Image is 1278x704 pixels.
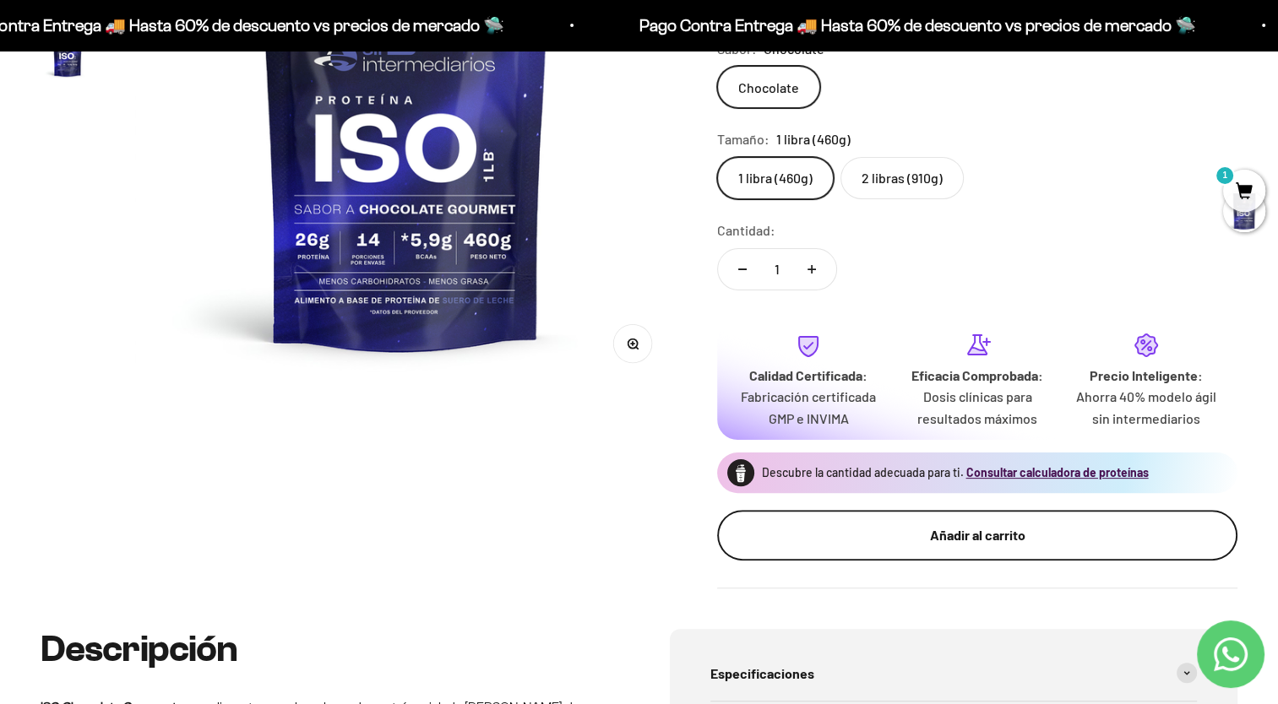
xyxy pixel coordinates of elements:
button: Ir al artículo 4 [41,26,95,85]
strong: Precio Inteligente: [1090,367,1203,383]
p: Dosis clínicas para resultados máximos [906,386,1048,429]
img: Proteína [727,459,754,486]
button: Reducir cantidad [718,249,767,290]
p: Pago Contra Entrega 🚚 Hasta 60% de descuento vs precios de mercado 🛸 [639,12,1196,39]
p: Ahorra 40% modelo ágil sin intermediarios [1075,386,1217,429]
img: Proteína Aislada ISO - Chocolate [41,26,95,80]
p: Fabricación certificada GMP e INVIMA [737,386,879,429]
a: 1 [1223,183,1265,202]
span: Especificaciones [710,663,814,685]
strong: Eficacia Comprobada: [911,367,1043,383]
button: Añadir al carrito [717,510,1237,560]
legend: Tamaño: [717,128,770,150]
h2: Descripción [41,629,609,669]
summary: Especificaciones [710,646,1198,701]
button: Aumentar cantidad [787,249,836,290]
span: 1 libra (460g) [776,128,851,150]
button: Consultar calculadora de proteínas [965,464,1148,481]
strong: Calidad Certificada: [749,367,867,383]
mark: 1 [1215,165,1235,186]
label: Cantidad: [717,219,775,241]
span: Descubre la cantidad adecuada para ti. [761,465,963,479]
div: Añadir al carrito [751,524,1204,546]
